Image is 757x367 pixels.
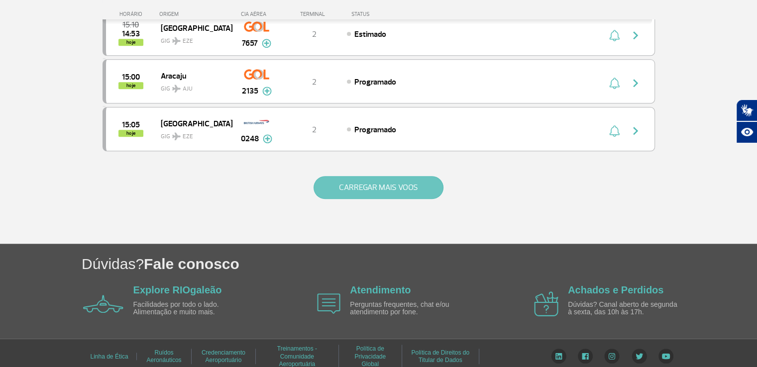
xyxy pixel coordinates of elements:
div: Plugin de acessibilidade da Hand Talk. [736,99,757,143]
span: 2135 [242,85,258,97]
div: TERMINAL [282,11,346,17]
a: Linha de Ética [90,350,128,364]
img: Facebook [578,349,593,364]
span: 0248 [241,133,259,145]
img: seta-direita-painel-voo.svg [630,29,642,41]
img: mais-info-painel-voo.svg [262,87,272,95]
span: hoje [118,130,143,137]
img: destiny_airplane.svg [172,37,181,45]
p: Facilidades por todo o lado. Alimentação e muito mais. [133,301,248,316]
span: GIG [161,127,224,141]
span: 2 [312,77,317,87]
img: YouTube [658,349,673,364]
div: CIA AÉREA [232,11,282,17]
span: Aracaju [161,69,224,82]
div: STATUS [346,11,428,17]
span: GIG [161,79,224,93]
span: 2025-08-26 15:00:00 [122,74,140,81]
span: 7657 [242,37,258,49]
img: airplane icon [83,295,123,313]
span: 2 [312,125,317,135]
img: destiny_airplane.svg [172,85,181,92]
img: mais-info-painel-voo.svg [262,39,271,48]
img: sino-painel-voo.svg [609,29,620,41]
span: Programado [354,125,396,135]
span: Fale conosco [144,256,239,272]
img: seta-direita-painel-voo.svg [630,77,642,89]
span: hoje [118,39,143,46]
button: Abrir tradutor de língua de sinais. [736,99,757,121]
img: airplane icon [534,291,558,316]
p: Perguntas frequentes, chat e/ou atendimento por fone. [350,301,464,316]
img: destiny_airplane.svg [172,132,181,140]
span: [GEOGRAPHIC_DATA] [161,117,224,130]
img: mais-info-painel-voo.svg [263,134,272,143]
img: seta-direita-painel-voo.svg [630,125,642,137]
span: 2025-08-26 15:10:00 [122,21,139,28]
span: 2 [312,29,317,39]
span: Estimado [354,29,386,39]
img: Twitter [632,349,647,364]
a: Política de Direitos do Titular de Dados [411,346,469,367]
a: Ruídos Aeronáuticos [146,346,181,367]
img: sino-painel-voo.svg [609,77,620,89]
a: Explore RIOgaleão [133,284,222,295]
a: Achados e Perdidos [568,284,663,295]
button: Abrir recursos assistivos. [736,121,757,143]
a: Atendimento [350,284,411,295]
img: sino-painel-voo.svg [609,125,620,137]
div: ORIGEM [159,11,232,17]
a: Credenciamento Aeroportuário [202,346,245,367]
span: hoje [118,82,143,89]
span: EZE [183,132,193,141]
div: HORÁRIO [106,11,160,17]
span: Programado [354,77,396,87]
span: GIG [161,31,224,46]
p: Dúvidas? Canal aberto de segunda à sexta, das 10h às 17h. [568,301,682,316]
span: [GEOGRAPHIC_DATA] [161,21,224,34]
span: EZE [183,37,193,46]
span: 2025-08-26 15:05:00 [122,121,140,128]
h1: Dúvidas? [82,254,757,274]
span: AJU [183,85,193,93]
span: 2025-08-26 14:53:00 [122,30,140,37]
img: airplane icon [317,293,340,314]
button: CARREGAR MAIS VOOS [314,176,443,199]
img: LinkedIn [551,349,566,364]
img: Instagram [604,349,620,364]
